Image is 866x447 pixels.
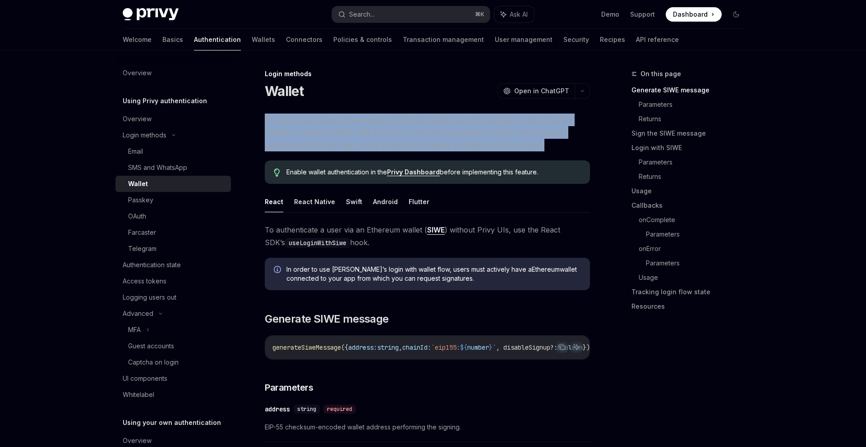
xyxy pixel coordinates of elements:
[252,29,275,50] a: Wallets
[123,417,221,428] h5: Using your own authentication
[631,126,751,141] a: Sign the SIWE message
[162,29,183,50] a: Basics
[402,343,431,351] span: chainId:
[274,169,280,177] svg: Tip
[115,257,231,273] a: Authentication state
[639,242,751,256] a: onError
[403,29,484,50] a: Transaction management
[563,29,589,50] a: Security
[128,227,156,238] div: Farcaster
[128,162,187,173] div: SMS and WhatsApp
[332,6,490,23] button: Search...⌘K
[494,6,534,23] button: Ask AI
[673,10,708,19] span: Dashboard
[115,370,231,387] a: UI components
[286,265,581,283] span: In order to use [PERSON_NAME]’s login with wallet flow, users must actively have a Ethereum walle...
[128,195,153,205] div: Passkey
[460,343,467,351] span: ${
[265,381,313,394] span: Parameters
[514,87,569,96] span: Open in ChatGPT
[123,29,152,50] a: Welcome
[274,266,283,275] svg: Info
[115,111,231,127] a: Overview
[128,211,146,222] div: OAuth
[115,143,231,160] a: Email
[285,238,350,248] code: useLoginWithSiwe
[639,112,751,126] a: Returns
[636,29,679,50] a: API reference
[510,10,528,19] span: Ask AI
[115,192,231,208] a: Passkey
[265,83,304,99] h1: Wallet
[630,10,655,19] a: Support
[265,422,590,433] span: EIP-55 checksum-encoded wallet address performing the signing.
[128,243,157,254] div: Telegram
[431,343,460,351] span: `eip155:
[128,178,148,189] div: Wallet
[115,387,231,403] a: Whitelabel
[286,29,322,50] a: Connectors
[123,96,207,106] h5: Using Privy authentication
[115,224,231,241] a: Farcaster
[123,389,154,400] div: Whitelabel
[123,373,167,384] div: UI components
[631,285,751,299] a: Tracking login flow state
[427,225,445,235] a: SIWE
[497,83,575,99] button: Open in ChatGPT
[115,338,231,354] a: Guest accounts
[115,354,231,370] a: Captcha on login
[341,343,348,351] span: ({
[115,208,231,224] a: OAuth
[265,223,590,249] span: To authenticate a user via an Ethereum wallet ( ) without Privy UIs, use the React SDK’s hook.
[600,29,625,50] a: Recipes
[387,168,440,176] a: Privy Dashboard
[409,191,429,212] button: Flutter
[496,343,554,351] span: , disableSignup?
[601,10,619,19] a: Demo
[475,11,484,18] span: ⌘ K
[571,341,582,353] button: Ask AI
[399,343,402,351] span: ,
[297,406,316,413] span: string
[123,276,166,287] div: Access tokens
[631,198,751,213] a: Callbacks
[265,191,283,212] button: React
[639,97,751,112] a: Parameters
[128,146,143,157] div: Email
[493,343,496,351] span: `
[646,256,751,270] a: Parameters
[265,114,590,151] span: For users who already have wallets, [PERSON_NAME] supports signing in with Ethereum (SIWE) or Sol...
[346,191,362,212] button: Swift
[556,341,568,353] button: Copy the contents from the code block
[123,114,152,124] div: Overview
[639,270,751,285] a: Usage
[115,65,231,81] a: Overview
[123,8,179,21] img: dark logo
[194,29,241,50] a: Authentication
[631,83,751,97] a: Generate SIWE message
[377,343,399,351] span: string
[639,169,751,184] a: Returns
[640,68,681,79] span: On this page
[495,29,553,50] a: User management
[373,191,398,212] button: Android
[128,324,141,335] div: MFA
[265,69,590,78] div: Login methods
[123,130,166,141] div: Login methods
[348,343,377,351] span: address:
[639,213,751,227] a: onComplete
[123,68,152,78] div: Overview
[265,405,290,414] div: address
[265,312,388,326] span: Generate SIWE message
[467,343,489,351] span: number
[333,29,392,50] a: Policies & controls
[115,241,231,257] a: Telegram
[583,343,590,351] span: })
[631,299,751,314] a: Resources
[272,343,341,351] span: generateSiweMessage
[554,343,557,351] span: :
[286,168,581,177] span: Enable wallet authentication in the before implementing this feature.
[294,191,335,212] button: React Native
[115,160,231,176] a: SMS and WhatsApp
[639,155,751,169] a: Parameters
